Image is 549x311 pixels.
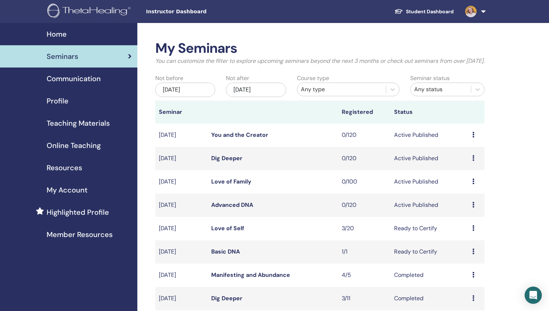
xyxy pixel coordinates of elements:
td: [DATE] [155,170,208,194]
td: [DATE] [155,217,208,240]
td: Ready to Certify [391,217,469,240]
td: 3/20 [338,217,391,240]
h2: My Seminars [155,40,484,57]
td: Completed [391,287,469,310]
a: Advanced DNA [211,201,253,209]
span: Teaching Materials [47,118,110,129]
span: Resources [47,162,82,173]
td: [DATE] [155,264,208,287]
span: Online Teaching [47,140,101,151]
td: 4/5 [338,264,391,287]
label: Seminar status [410,74,450,83]
span: Member Resources [47,229,113,240]
div: Any status [414,85,467,94]
a: You and the Creator [211,131,268,139]
td: Completed [391,264,469,287]
a: Dig Deeper [211,154,242,162]
a: Manifesting and Abundance [211,271,290,279]
label: Not before [155,74,183,83]
td: [DATE] [155,287,208,310]
div: Any type [301,85,382,94]
th: Registered [338,101,391,124]
img: graduation-cap-white.svg [394,8,403,14]
span: Communication [47,73,101,84]
div: [DATE] [226,83,286,97]
div: [DATE] [155,83,216,97]
th: Seminar [155,101,208,124]
span: Highlighted Profile [47,207,109,218]
td: 0/100 [338,170,391,194]
td: Ready to Certify [391,240,469,264]
td: Active Published [391,194,469,217]
td: 3/11 [338,287,391,310]
a: Dig Deeper [211,294,242,302]
a: Basic DNA [211,248,240,255]
a: Love of Self [211,224,244,232]
a: Student Dashboard [389,5,459,18]
td: 0/120 [338,147,391,170]
td: [DATE] [155,194,208,217]
span: Instructor Dashboard [146,8,254,15]
span: My Account [47,185,87,195]
td: [DATE] [155,147,208,170]
span: Seminars [47,51,78,62]
img: logo.png [47,4,133,20]
label: Course type [297,74,329,83]
td: [DATE] [155,124,208,147]
td: [DATE] [155,240,208,264]
span: Profile [47,96,68,106]
td: Active Published [391,170,469,194]
th: Status [391,101,469,124]
td: 1/1 [338,240,391,264]
td: 0/120 [338,124,391,147]
div: Open Intercom Messenger [525,287,542,304]
label: Not after [226,74,249,83]
td: Active Published [391,147,469,170]
p: You can customize the filter to explore upcoming seminars beyond the next 3 months or check out s... [155,57,484,65]
span: Home [47,29,67,40]
a: Love of Family [211,178,251,185]
td: 0/120 [338,194,391,217]
img: default.jpg [465,6,477,17]
td: Active Published [391,124,469,147]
